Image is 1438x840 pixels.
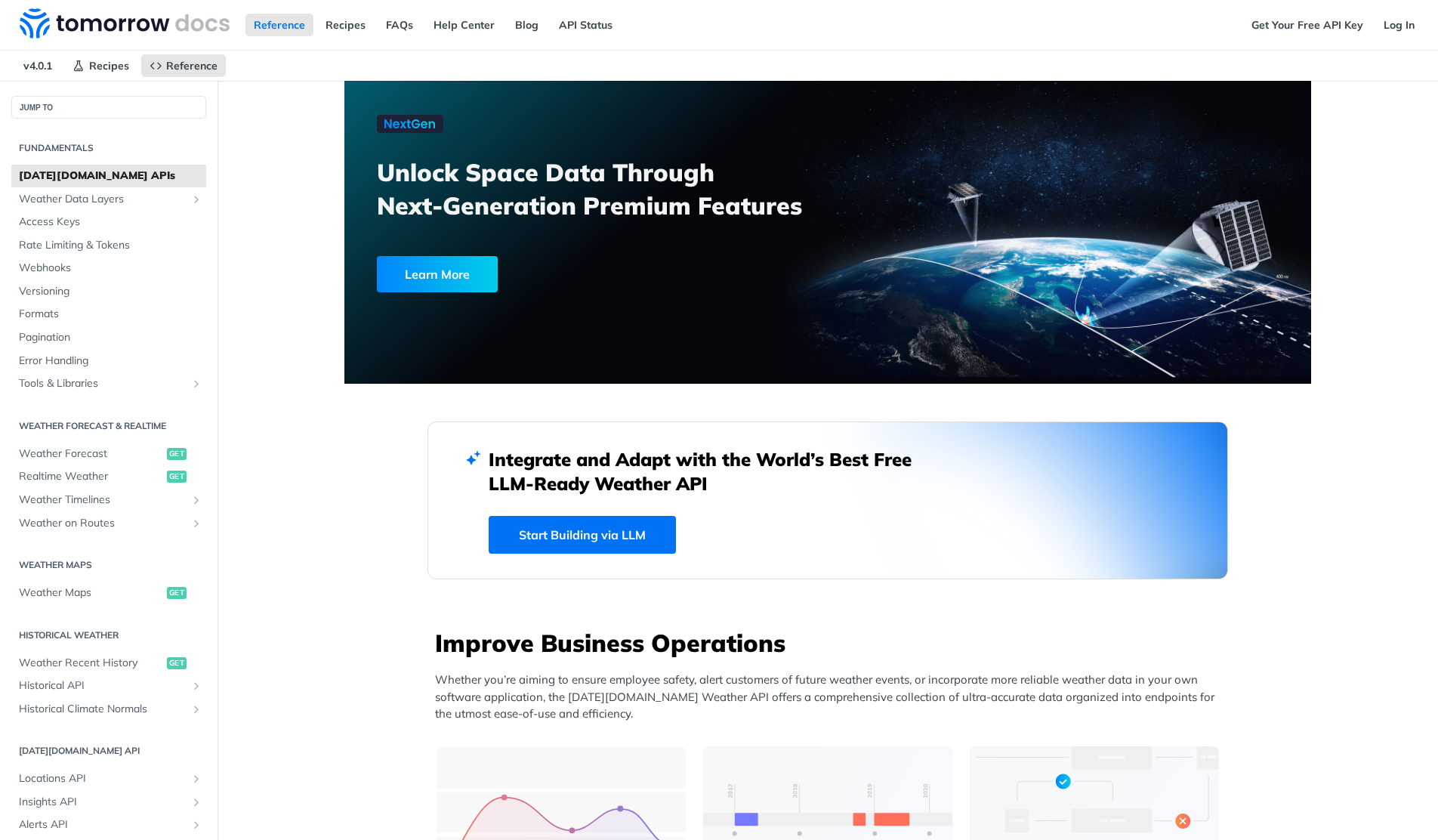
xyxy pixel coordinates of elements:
[11,234,206,257] a: Rate Limiting & Tokens
[19,516,187,531] span: Weather on Routes
[11,211,206,233] a: Access Keys
[11,814,206,836] a: Alerts APIShow subpages for Alerts API
[190,703,202,715] button: Show subpages for Historical Climate Normals
[167,448,187,460] span: get
[378,14,421,36] a: FAQs
[1375,14,1423,36] a: Log In
[11,652,206,675] a: Weather Recent Historyget
[190,680,202,692] button: Show subpages for Historical API
[507,14,547,36] a: Blog
[11,489,206,511] a: Weather TimelinesShow subpages for Weather Timelines
[11,628,206,642] h2: Historical Weather
[190,378,202,390] button: Show subpages for Tools & Libraries
[190,796,202,808] button: Show subpages for Insights API
[19,446,163,462] span: Weather Forecast
[11,582,206,604] a: Weather Mapsget
[11,698,206,721] a: Historical Climate NormalsShow subpages for Historical Climate Normals
[19,469,163,484] span: Realtime Weather
[11,767,206,790] a: Locations APIShow subpages for Locations API
[19,284,202,299] span: Versioning
[19,817,187,832] span: Alerts API
[317,14,374,36] a: Recipes
[20,8,230,39] img: Tomorrow.io Weather API Docs
[19,238,202,253] span: Rate Limiting & Tokens
[377,115,443,133] img: NextGen
[19,261,202,276] span: Webhooks
[166,59,218,73] span: Reference
[11,165,206,187] a: [DATE][DOMAIN_NAME] APIs
[11,257,206,279] a: Webhooks
[141,54,226,77] a: Reference
[11,280,206,303] a: Versioning
[11,443,206,465] a: Weather Forecastget
[19,702,187,717] span: Historical Climate Normals
[11,791,206,814] a: Insights APIShow subpages for Insights API
[377,256,751,292] a: Learn More
[11,372,206,395] a: Tools & LibrariesShow subpages for Tools & Libraries
[11,188,206,211] a: Weather Data LayersShow subpages for Weather Data Layers
[190,494,202,506] button: Show subpages for Weather Timelines
[11,326,206,349] a: Pagination
[377,256,498,292] div: Learn More
[190,193,202,205] button: Show subpages for Weather Data Layers
[190,517,202,530] button: Show subpages for Weather on Routes
[190,773,202,785] button: Show subpages for Locations API
[89,59,129,73] span: Recipes
[167,471,187,483] span: get
[19,354,202,369] span: Error Handling
[11,96,206,119] button: JUMP TO
[19,585,163,601] span: Weather Maps
[19,168,202,184] span: [DATE][DOMAIN_NAME] APIs
[425,14,503,36] a: Help Center
[377,156,844,222] h3: Unlock Space Data Through Next-Generation Premium Features
[19,376,187,391] span: Tools & Libraries
[19,795,187,810] span: Insights API
[489,516,676,554] a: Start Building via LLM
[15,54,60,77] span: v4.0.1
[19,330,202,345] span: Pagination
[167,587,187,599] span: get
[11,675,206,697] a: Historical APIShow subpages for Historical API
[551,14,621,36] a: API Status
[19,307,202,322] span: Formats
[19,656,163,671] span: Weather Recent History
[190,819,202,831] button: Show subpages for Alerts API
[245,14,313,36] a: Reference
[11,141,206,155] h2: Fundamentals
[489,447,934,496] h2: Integrate and Adapt with the World’s Best Free LLM-Ready Weather API
[435,672,1228,723] p: Whether you’re aiming to ensure employee safety, alert customers of future weather events, or inc...
[19,192,187,207] span: Weather Data Layers
[19,215,202,230] span: Access Keys
[11,744,206,758] h2: [DATE][DOMAIN_NAME] API
[11,558,206,572] h2: Weather Maps
[11,350,206,372] a: Error Handling
[435,626,1228,659] h3: Improve Business Operations
[19,771,187,786] span: Locations API
[167,657,187,669] span: get
[11,419,206,433] h2: Weather Forecast & realtime
[11,512,206,535] a: Weather on RoutesShow subpages for Weather on Routes
[11,465,206,488] a: Realtime Weatherget
[64,54,137,77] a: Recipes
[19,678,187,693] span: Historical API
[11,303,206,326] a: Formats
[19,493,187,508] span: Weather Timelines
[1243,14,1372,36] a: Get Your Free API Key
